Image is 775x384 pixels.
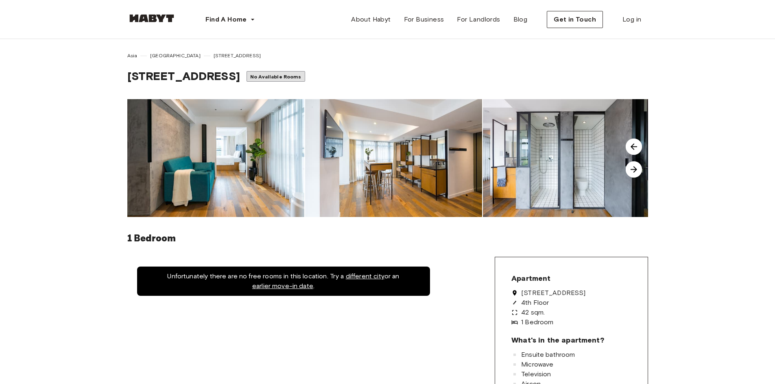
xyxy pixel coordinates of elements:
[521,309,545,316] span: 42 sqm.
[511,273,550,283] span: Apartment
[127,69,240,83] span: [STREET_ADDRESS]
[483,99,660,217] img: image
[397,11,451,28] a: For Business
[214,52,261,59] span: [STREET_ADDRESS]
[521,299,549,306] span: 4th Floor
[305,99,482,217] img: image
[616,11,648,28] a: Log in
[547,11,603,28] button: Get in Touch
[521,290,585,296] span: [STREET_ADDRESS]
[346,272,384,280] a: different city
[150,52,201,59] span: [GEOGRAPHIC_DATA]
[137,267,430,296] div: Unfortunately there are no free rooms in this location. Try a or an .
[626,161,642,178] img: image-carousel-arrow
[127,52,138,59] span: Asia
[199,11,262,28] button: Find A Home
[507,11,534,28] a: Blog
[622,15,641,24] span: Log in
[513,15,528,24] span: Blog
[127,230,648,247] h6: 1 Bedroom
[554,15,596,24] span: Get in Touch
[205,15,247,24] span: Find A Home
[626,139,642,155] img: image-carousel-arrow
[345,11,397,28] a: About Habyt
[450,11,506,28] a: For Landlords
[250,74,301,80] span: No Available Rooms
[127,99,304,217] img: image
[127,14,176,22] img: Habyt
[404,15,444,24] span: For Business
[521,361,553,368] span: Microwave
[521,319,553,325] span: 1 Bedroom
[457,15,500,24] span: For Landlords
[351,15,391,24] span: About Habyt
[521,371,551,377] span: Television
[521,351,575,358] span: Ensuite bathroom
[511,335,604,345] span: What's in the apartment?
[252,282,313,290] a: earlier move-in date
